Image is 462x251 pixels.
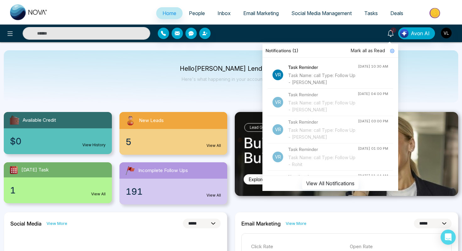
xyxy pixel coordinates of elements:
[124,165,136,176] img: followUps.svg
[91,191,106,197] a: View All
[206,192,221,198] a: View All
[237,7,285,19] a: Email Marketing
[251,243,344,250] p: Click Rate
[116,112,231,155] a: New Leads5View All
[235,112,458,196] img: .
[411,30,430,37] span: Avon AI
[288,64,358,71] h4: Task Reminder
[23,117,56,124] span: Available Credit
[350,243,442,250] p: Open Rate
[358,7,384,19] a: Tasks
[358,146,388,151] div: [DATE] 01:00 PM
[189,10,205,16] span: People
[288,72,358,86] div: Task Name: call Type: Follow Up - [PERSON_NAME]
[291,10,352,16] span: Social Media Management
[272,70,283,80] p: Vr
[206,143,221,148] a: View All
[10,135,21,148] span: $0
[180,66,283,71] p: Hello [PERSON_NAME] LendingHub
[288,119,358,125] h4: Task Reminder
[288,173,358,180] h4: New Lead
[116,162,231,204] a: Incomplete Follow Ups191View All
[302,180,359,186] a: View All Notifications
[211,7,237,19] a: Inbox
[288,127,358,141] div: Task Name: call Type: Follow Up - [PERSON_NAME]
[358,91,388,97] div: [DATE] 04:00 PM
[183,7,211,19] a: People
[364,10,378,16] span: Tasks
[126,185,143,198] span: 191
[272,124,283,135] p: Vr
[272,97,283,108] p: Vr
[400,29,409,38] img: Lead Flow
[272,152,283,162] p: Vr
[358,64,388,69] div: [DATE] 10:30 AM
[383,27,398,38] a: 1
[358,119,388,124] div: [DATE] 03:00 PM
[398,27,435,39] button: Avon AI
[9,165,19,175] img: todayTask.svg
[139,117,164,124] span: New Leads
[288,146,358,153] h4: Task Reminder
[217,10,231,16] span: Inbox
[302,177,359,189] button: View All Notifications
[358,173,388,179] div: [DATE] 11:44 AM
[288,91,358,98] h4: Task Reminder
[241,220,281,227] h2: Email Marketing
[351,47,385,54] span: Mark all as Read
[286,220,306,226] a: View More
[384,7,410,19] a: Deals
[243,10,279,16] span: Email Marketing
[441,28,452,38] img: User Avatar
[262,44,398,58] div: Notifications (1)
[21,166,49,174] span: [DATE] Task
[441,230,456,245] div: Open Intercom Messenger
[82,142,106,148] a: View History
[156,7,183,19] a: Home
[288,99,358,113] div: Task Name: call Type: Follow Up - [PERSON_NAME]
[10,4,48,20] img: Nova CRM Logo
[124,114,136,126] img: newLeads.svg
[288,154,358,168] div: Task Name: call Type: Follow Up - Rohit
[180,76,283,82] p: Here's what happening in your account [DATE].
[391,27,396,33] span: 1
[138,167,188,174] span: Incomplete Follow Ups
[413,6,458,20] img: Market-place.gif
[10,220,41,227] h2: Social Media
[10,184,16,197] span: 1
[285,7,358,19] a: Social Media Management
[162,10,176,16] span: Home
[47,220,67,226] a: View More
[390,10,403,16] span: Deals
[9,114,20,126] img: availableCredit.svg
[126,135,131,148] span: 5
